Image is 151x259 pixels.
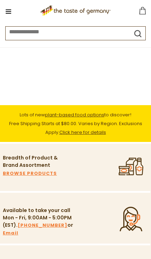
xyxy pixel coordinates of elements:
[3,154,73,169] p: Breadth of Product & Brand Assortment
[3,229,18,237] a: Email
[3,207,73,237] p: Available to take your call Mon - Fri, 9:00AM - 5:00PM (EST). or
[59,129,106,136] a: Click here for details
[18,221,67,229] a: [PHONE_NUMBER]
[45,111,104,118] a: plant-based food options
[9,111,142,136] span: Lots of new to discover! Free Shipping Starts at $80.00. Varies by Region. Exclusions Apply.
[3,170,57,177] a: BROWSE PRODUCTS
